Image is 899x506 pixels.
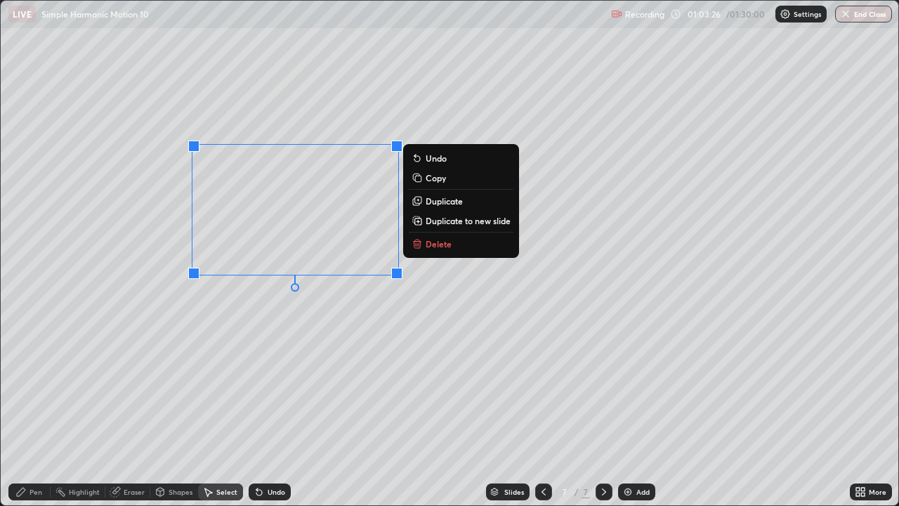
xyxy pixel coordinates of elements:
img: recording.375f2c34.svg [611,8,622,20]
div: Slides [504,488,524,495]
div: Undo [268,488,285,495]
p: Recording [625,9,664,20]
p: Simple Harmonic Motion 10 [41,8,149,20]
div: Eraser [124,488,145,495]
img: add-slide-button [622,486,634,498]
button: Duplicate [409,193,513,209]
button: End Class [835,6,892,22]
div: 7 [582,486,590,498]
button: Undo [409,150,513,167]
p: Copy [426,172,446,183]
div: Select [216,488,237,495]
div: Highlight [69,488,100,495]
div: More [869,488,886,495]
div: 7 [558,488,572,496]
button: Copy [409,169,513,186]
button: Duplicate to new slide [409,212,513,229]
p: Delete [426,238,452,249]
p: LIVE [13,8,32,20]
img: class-settings-icons [780,8,791,20]
img: end-class-cross [840,8,851,20]
div: Pen [29,488,42,495]
p: Settings [794,11,821,18]
p: Duplicate [426,195,463,207]
div: Add [636,488,650,495]
p: Duplicate to new slide [426,215,511,226]
div: / [575,488,579,496]
div: Shapes [169,488,192,495]
button: Delete [409,235,513,252]
p: Undo [426,153,447,164]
